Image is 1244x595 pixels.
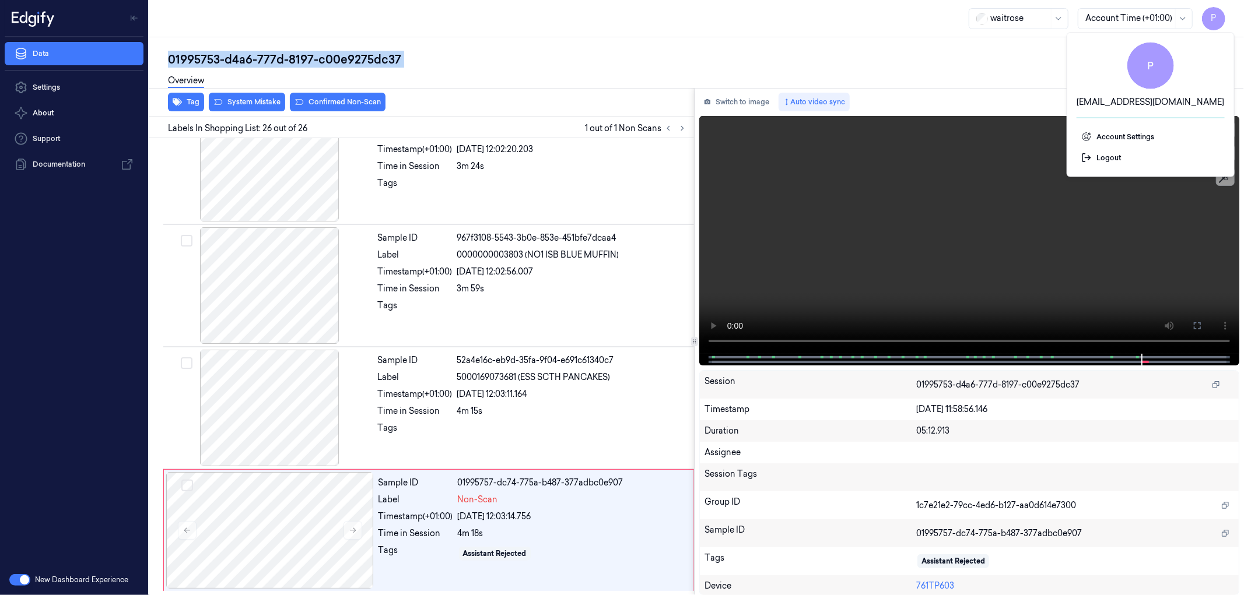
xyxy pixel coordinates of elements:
button: Tag [168,93,204,111]
div: Timestamp (+01:00) [379,510,453,523]
span: 5000169073681 (ESS SCTH PANCAKES) [457,371,611,383]
div: Timestamp (+01:00) [378,143,453,156]
button: Select row [181,235,192,247]
button: Select row [181,480,193,491]
div: Device [705,580,916,592]
div: Sample ID [378,354,453,367]
span: 0000000003803 (NO1 ISB BLUE MUFFIN) [457,249,619,261]
div: 05:12.913 [916,425,1234,437]
button: Account Settings [1077,128,1225,146]
span: 1 out of 1 Non Scans [585,121,689,135]
span: P [1127,43,1174,89]
div: Sample ID [378,232,453,244]
div: Label [378,249,453,261]
div: [DATE] 12:02:56.007 [457,266,687,278]
button: Logout [1077,149,1225,167]
div: 4m 18s [458,527,686,540]
span: [EMAIL_ADDRESS][DOMAIN_NAME] [1077,96,1224,108]
div: Label [378,371,453,383]
div: Timestamp (+01:00) [378,266,453,278]
span: Labels In Shopping List: 26 out of 26 [168,122,307,135]
div: Tags [705,552,916,571]
div: Duration [705,425,916,437]
div: 761TP603 [916,580,1234,592]
button: P [1202,7,1225,30]
div: [DATE] 11:58:56.146 [916,403,1234,416]
div: Sample ID [379,477,453,489]
span: Account Settings [1081,132,1220,142]
button: Confirmed Non-Scan [290,93,386,111]
div: Time in Session [378,405,453,417]
div: Tags [378,300,453,318]
div: Timestamp (+01:00) [378,388,453,400]
div: Tags [378,422,453,441]
div: 01995753-d4a6-777d-8197-c00e9275dc37 [168,51,1235,68]
div: 967f3108-5543-3b0e-853e-451bfe7dcaa4 [457,232,687,244]
div: Timestamp [705,403,916,416]
span: 1c7e21e2-79cc-4ed6-b127-aa0d614e7300 [916,499,1076,512]
button: Select row [181,357,192,369]
span: Non-Scan [458,494,498,506]
div: Assignee [705,446,1234,459]
div: Session Tags [705,468,916,487]
a: Overview [168,75,204,88]
button: System Mistake [209,93,285,111]
div: Assistant Rejected [463,548,527,559]
div: [DATE] 12:03:11.164 [457,388,687,400]
button: Switch to image [699,93,774,111]
a: Documentation [5,153,143,176]
a: Support [5,127,143,150]
div: Assistant Rejected [921,556,985,566]
span: 01995753-d4a6-777d-8197-c00e9275dc37 [916,379,1080,391]
div: Time in Session [378,160,453,172]
a: Data [5,42,143,65]
button: Auto video sync [779,93,850,111]
span: Logout [1081,153,1220,163]
div: 3m 24s [457,160,687,172]
span: 01995757-dc74-775a-b487-377adbc0e907 [916,527,1082,540]
div: Group ID [705,496,916,515]
div: Time in Session [379,527,453,540]
div: Tags [378,177,453,196]
div: [DATE] 12:02:20.203 [457,143,687,156]
button: Toggle Navigation [125,9,143,27]
div: 3m 59s [457,283,687,295]
div: 52a4e16c-eb9d-35fa-9f04-e691c61340c7 [457,354,687,367]
div: Tags [379,544,453,563]
div: Sample ID [705,524,916,543]
div: Time in Session [378,283,453,295]
div: 4m 15s [457,405,687,417]
div: Label [379,494,453,506]
div: [DATE] 12:03:14.756 [458,510,686,523]
a: Settings [5,76,143,99]
div: 01995757-dc74-775a-b487-377adbc0e907 [458,477,686,489]
button: About [5,101,143,125]
div: Session [705,375,916,394]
